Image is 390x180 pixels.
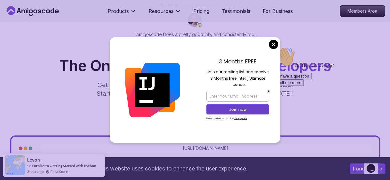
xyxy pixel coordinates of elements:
[2,28,39,35] button: I have a question
[149,7,181,20] button: Resources
[340,6,385,17] p: Members Area
[27,169,44,174] span: 3 hours ago
[108,7,136,20] button: Products
[5,162,340,175] div: This website uses cookies to enhance the user experience.
[273,45,384,152] iframe: chat widget
[108,7,129,15] p: Products
[92,81,299,98] p: Get unlimited access to coding , , and . Start your journey or level up your career with Amigosco...
[193,7,209,15] a: Pricing
[2,2,22,22] img: :wave:
[2,2,113,41] div: 👋Hi! How can we help?I have a questionTell me more
[183,145,228,151] a: [URL][DOMAIN_NAME]
[340,5,385,17] a: Members Area
[222,7,250,15] a: Testimonials
[364,155,384,174] iframe: chat widget
[263,7,293,15] a: For Business
[126,31,264,44] p: "Amigoscode Does a pretty good job, and consistently too, covering Spring and for that, I'm very ...
[350,163,385,174] button: Accept cookies
[27,157,40,162] span: leyon
[32,163,96,168] a: Enroled to Getting Started with Python
[5,58,385,73] h1: The One-Stop Platform for
[50,169,69,174] a: ProveSource
[27,163,31,168] span: ->
[149,7,174,15] p: Resources
[5,155,25,175] img: provesource social proof notification image
[2,35,31,41] button: Tell me more
[2,18,61,23] span: Hi! How can we help?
